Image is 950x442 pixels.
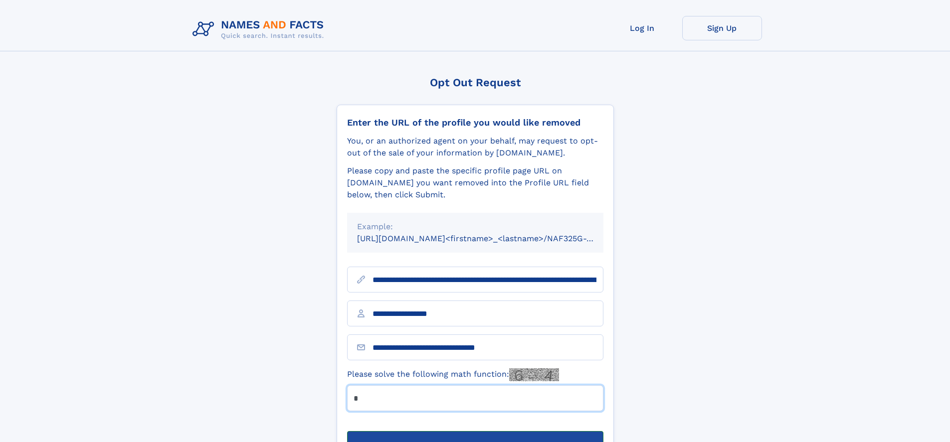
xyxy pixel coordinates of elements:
[682,16,762,40] a: Sign Up
[347,368,559,381] label: Please solve the following math function:
[357,221,593,233] div: Example:
[347,165,603,201] div: Please copy and paste the specific profile page URL on [DOMAIN_NAME] you want removed into the Pr...
[347,135,603,159] div: You, or an authorized agent on your behalf, may request to opt-out of the sale of your informatio...
[337,76,614,89] div: Opt Out Request
[347,117,603,128] div: Enter the URL of the profile you would like removed
[189,16,332,43] img: Logo Names and Facts
[357,234,622,243] small: [URL][DOMAIN_NAME]<firstname>_<lastname>/NAF325G-xxxxxxxx
[602,16,682,40] a: Log In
